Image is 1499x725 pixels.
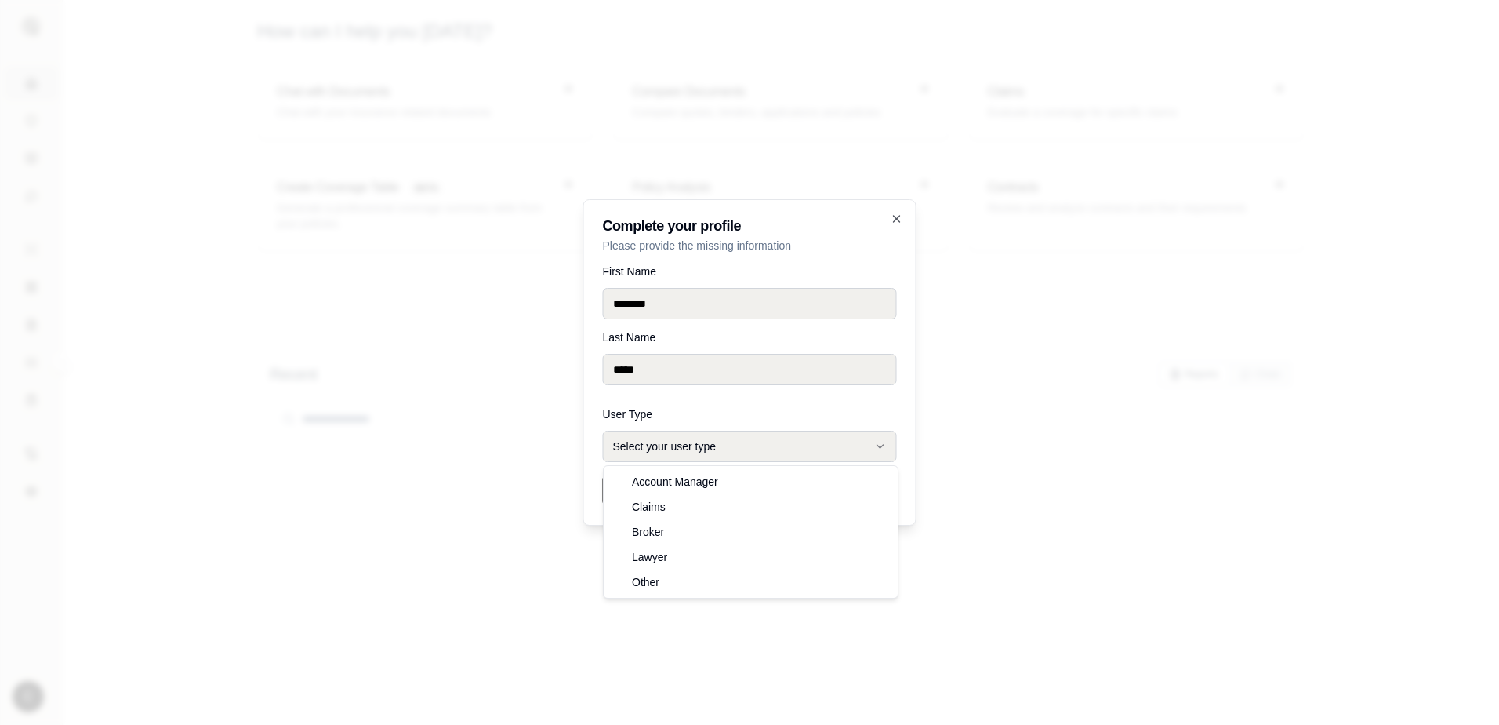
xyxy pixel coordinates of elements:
[632,524,664,540] span: Broker
[603,238,897,253] p: Please provide the missing information
[603,219,897,233] h2: Complete your profile
[632,574,659,590] span: Other
[603,266,897,277] label: First Name
[603,409,897,420] label: User Type
[632,499,666,515] span: Claims
[632,549,667,565] span: Lawyer
[603,332,897,343] label: Last Name
[632,474,718,490] span: Account Manager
